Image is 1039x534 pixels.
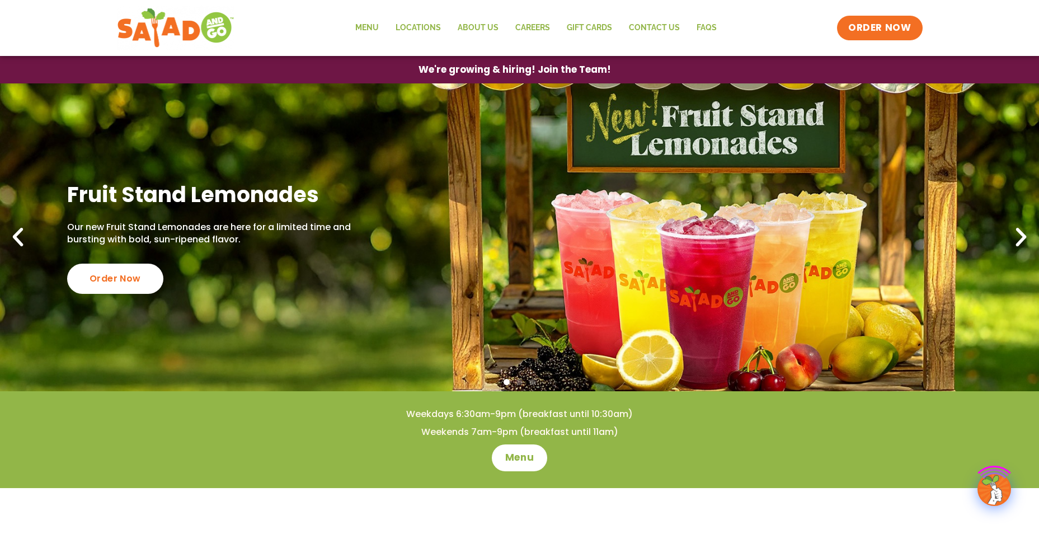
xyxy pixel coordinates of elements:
[507,15,558,41] a: Careers
[22,408,1017,420] h4: Weekdays 6:30am-9pm (breakfast until 10:30am)
[837,16,922,40] a: ORDER NOW
[117,6,235,50] img: new-SAG-logo-768×292
[505,451,534,465] span: Menu
[387,15,449,41] a: Locations
[347,15,387,41] a: Menu
[516,379,523,385] span: Go to slide 2
[688,15,725,41] a: FAQs
[492,444,547,471] a: Menu
[449,15,507,41] a: About Us
[848,21,911,35] span: ORDER NOW
[419,65,611,74] span: We're growing & hiring! Join the Team!
[620,15,688,41] a: Contact Us
[529,379,535,385] span: Go to slide 3
[22,426,1017,438] h4: Weekends 7am-9pm (breakfast until 11am)
[67,264,163,294] div: Order Now
[6,225,30,250] div: Previous slide
[347,15,725,41] nav: Menu
[402,57,628,83] a: We're growing & hiring! Join the Team!
[67,221,388,246] p: Our new Fruit Stand Lemonades are here for a limited time and bursting with bold, sun-ripened fla...
[67,181,388,208] h2: Fruit Stand Lemonades
[558,15,620,41] a: GIFT CARDS
[1009,225,1033,250] div: Next slide
[504,379,510,385] span: Go to slide 1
